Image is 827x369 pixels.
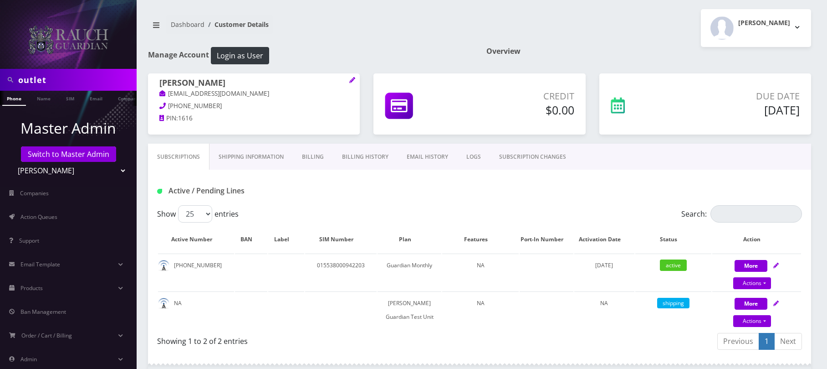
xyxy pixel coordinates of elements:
[2,91,26,106] a: Phone
[171,20,204,29] a: Dashboard
[159,78,348,89] h1: [PERSON_NAME]
[158,260,169,271] img: default.png
[701,9,811,47] button: [PERSON_NAME]
[574,226,634,253] th: Activation Date: activate to sort column ascending
[710,205,802,223] input: Search:
[148,144,209,170] a: Subscriptions
[158,298,169,309] img: default.png
[168,102,222,110] span: [PHONE_NUMBER]
[18,71,134,88] input: Search in Company
[148,15,473,41] nav: breadcrumb
[333,144,398,170] a: Billing History
[378,291,442,328] td: [PERSON_NAME] Guardian Test Unit
[398,144,457,170] a: EMAIL HISTORY
[457,144,490,170] a: LOGS
[211,47,269,64] button: Login as User
[157,187,363,195] h1: Active / Pending Lines
[660,260,687,271] span: active
[774,333,802,350] a: Next
[635,226,711,253] th: Status: activate to sort column ascending
[20,284,43,292] span: Products
[657,298,689,308] span: shipping
[204,20,269,29] li: Customer Details
[61,91,79,105] a: SIM
[159,114,178,123] a: PIN:
[20,213,57,221] span: Action Queues
[733,315,771,327] a: Actions
[178,205,212,223] select: Showentries
[712,226,801,253] th: Action: activate to sort column ascending
[32,91,55,105] a: Name
[235,226,267,253] th: BAN: activate to sort column ascending
[268,226,304,253] th: Label: activate to sort column ascending
[21,146,116,162] a: Switch to Master Admin
[20,355,37,363] span: Admin
[305,226,377,253] th: SIM Number: activate to sort column ascending
[20,189,49,197] span: Companies
[378,254,442,291] td: Guardian Monthly
[148,47,473,64] h1: Manage Account
[738,19,790,27] h2: [PERSON_NAME]
[20,308,66,316] span: Ban Management
[209,50,269,60] a: Login as User
[486,47,811,56] h1: Overview
[178,114,193,122] span: 1616
[681,205,802,223] label: Search:
[159,89,269,99] a: [EMAIL_ADDRESS][DOMAIN_NAME]
[717,333,759,350] a: Previous
[209,144,293,170] a: Shipping Information
[378,226,442,253] th: Plan: activate to sort column ascending
[600,299,608,307] span: NA
[595,261,613,269] span: [DATE]
[490,144,575,170] a: SUBSCRIPTION CHANGES
[85,91,107,105] a: Email
[442,226,518,253] th: Features: activate to sort column ascending
[158,226,234,253] th: Active Number: activate to sort column ascending
[158,254,234,291] td: [PHONE_NUMBER]
[470,103,574,117] h5: $0.00
[678,89,800,103] p: Due Date
[442,291,518,328] td: NA
[20,260,60,268] span: Email Template
[735,298,767,310] button: More
[157,189,162,194] img: Active / Pending Lines
[293,144,333,170] a: Billing
[470,89,574,103] p: Credit
[678,103,800,117] h5: [DATE]
[759,333,775,350] a: 1
[19,237,39,244] span: Support
[520,226,573,253] th: Port-In Number: activate to sort column ascending
[27,25,109,55] img: Rauch
[157,205,239,223] label: Show entries
[158,291,234,328] td: NA
[157,332,473,347] div: Showing 1 to 2 of 2 entries
[733,277,771,289] a: Actions
[113,91,144,105] a: Company
[442,254,518,291] td: NA
[735,260,767,272] button: More
[305,254,377,291] td: 015538000942203
[21,332,72,339] span: Order / Cart / Billing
